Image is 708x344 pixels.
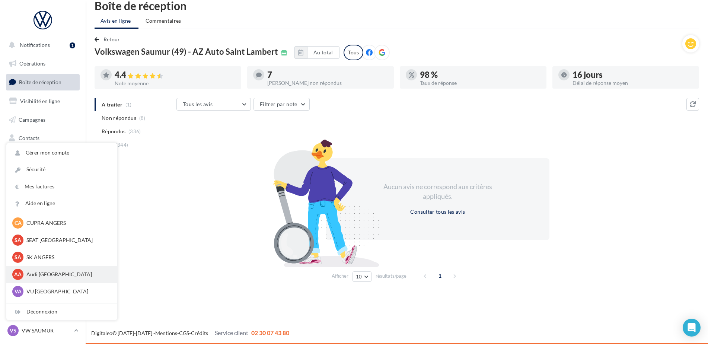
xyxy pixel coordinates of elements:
[179,330,189,336] a: CGS
[4,186,81,208] a: PLV et print personnalisable
[19,79,61,85] span: Boîte de réception
[4,37,78,53] button: Notifications 1
[294,46,339,59] button: Au total
[4,74,81,90] a: Boîte de réception
[215,329,248,336] span: Service client
[6,178,117,195] a: Mes factures
[407,207,468,216] button: Consulter tous les avis
[6,324,80,338] a: VS VW SAUMUR
[19,60,45,67] span: Opérations
[95,35,123,44] button: Retour
[6,195,117,212] a: Aide en ligne
[356,274,362,280] span: 10
[15,236,21,244] span: SA
[253,98,310,111] button: Filtrer par note
[20,42,50,48] span: Notifications
[15,254,21,261] span: SA
[332,273,348,280] span: Afficher
[70,42,75,48] div: 1
[103,36,120,42] span: Retour
[116,142,128,148] span: (344)
[307,46,339,59] button: Au total
[26,219,108,227] p: CUPRA ANGERS
[26,254,108,261] p: SK ANGERS
[4,168,81,183] a: Calendrier
[20,98,60,104] span: Visibilité en ligne
[4,211,81,233] a: Campagnes DataOnDemand
[267,71,388,79] div: 7
[102,128,126,135] span: Répondus
[115,71,235,79] div: 4.4
[19,116,45,122] span: Campagnes
[115,81,235,86] div: Note moyenne
[573,80,693,86] div: Délai de réponse moyen
[4,149,81,165] a: Médiathèque
[420,80,540,86] div: Taux de réponse
[6,144,117,161] a: Gérer mon compte
[15,219,22,227] span: CA
[376,273,406,280] span: résultats/page
[251,329,289,336] span: 02 30 07 43 80
[176,98,251,111] button: Tous les avis
[95,48,278,56] span: Volkswagen Saumur (49) - AZ Auto Saint Lambert
[4,93,81,109] a: Visibilité en ligne
[683,319,701,337] div: Open Intercom Messenger
[146,17,181,25] span: Commentaires
[26,271,108,278] p: Audi [GEOGRAPHIC_DATA]
[434,270,446,282] span: 1
[353,271,371,282] button: 10
[4,56,81,71] a: Opérations
[102,114,136,122] span: Non répondus
[191,330,208,336] a: Crédits
[183,101,213,107] span: Tous les avis
[4,112,81,128] a: Campagnes
[267,80,388,86] div: [PERSON_NAME] non répondus
[26,236,108,244] p: SEAT [GEOGRAPHIC_DATA]
[374,182,502,201] div: Aucun avis ne correspond aux critères appliqués.
[344,45,363,60] div: Tous
[420,71,540,79] div: 98 %
[139,115,146,121] span: (8)
[102,141,113,149] span: Tous
[26,288,108,295] p: VU [GEOGRAPHIC_DATA]
[6,303,117,320] div: Déconnexion
[14,271,22,278] span: AA
[91,330,112,336] a: Digitaleo
[155,330,177,336] a: Mentions
[19,135,39,141] span: Contacts
[6,161,117,178] a: Sécurité
[22,327,71,334] p: VW SAUMUR
[128,128,141,134] span: (336)
[10,327,16,334] span: VS
[4,130,81,146] a: Contacts
[573,71,693,79] div: 16 jours
[91,330,289,336] span: © [DATE]-[DATE] - - -
[15,288,22,295] span: VA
